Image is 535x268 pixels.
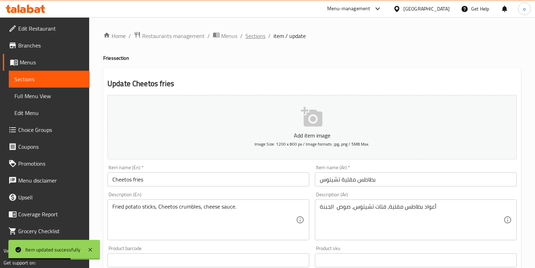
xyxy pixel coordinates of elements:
[523,5,526,13] span: o
[3,37,90,54] a: Branches
[327,5,370,13] div: Menu-management
[315,253,517,267] input: Please enter product sku
[107,78,517,89] h2: Update Cheetos fries
[240,32,243,40] li: /
[273,32,306,40] span: item / update
[9,88,90,104] a: Full Menu View
[20,58,84,66] span: Menus
[18,210,84,218] span: Coverage Report
[268,32,271,40] li: /
[128,32,131,40] li: /
[107,172,309,186] input: Enter name En
[3,155,90,172] a: Promotions
[103,31,521,40] nav: breadcrumb
[245,32,265,40] a: Sections
[3,138,90,155] a: Coupons
[3,223,90,240] a: Grocery Checklist
[3,121,90,138] a: Choice Groups
[134,31,205,40] a: Restaurants management
[3,172,90,189] a: Menu disclaimer
[3,54,90,71] a: Menus
[107,95,517,159] button: Add item imageImage Size: 1200 x 800 px / Image formats: jpg, png / 5MB Max.
[18,193,84,202] span: Upsell
[18,24,84,33] span: Edit Restaurant
[118,131,506,140] p: Add item image
[4,246,21,255] span: Version:
[18,227,84,235] span: Grocery Checklist
[103,55,521,62] h4: Fries section
[4,258,36,267] span: Get support on:
[18,142,84,151] span: Coupons
[403,5,450,13] div: [GEOGRAPHIC_DATA]
[213,31,237,40] a: Menus
[315,172,517,186] input: Enter name Ar
[18,126,84,134] span: Choice Groups
[14,75,84,83] span: Sections
[112,203,296,237] textarea: Fried potato sticks, Cheetos crumbles, cheese sauce.
[14,92,84,100] span: Full Menu View
[3,20,90,37] a: Edit Restaurant
[142,32,205,40] span: Restaurants management
[255,140,369,148] span: Image Size: 1200 x 800 px / Image formats: jpg, png / 5MB Max.
[221,32,237,40] span: Menus
[107,253,309,267] input: Please enter product barcode
[3,206,90,223] a: Coverage Report
[9,104,90,121] a: Edit Menu
[9,71,90,88] a: Sections
[25,246,80,254] div: Item updated successfully
[18,176,84,185] span: Menu disclaimer
[103,32,126,40] a: Home
[18,41,84,50] span: Branches
[320,203,503,237] textarea: أعواد بطاطس مقلية، فتات تشيتوس، صوص الجبنة
[207,32,210,40] li: /
[18,159,84,168] span: Promotions
[3,189,90,206] a: Upsell
[14,109,84,117] span: Edit Menu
